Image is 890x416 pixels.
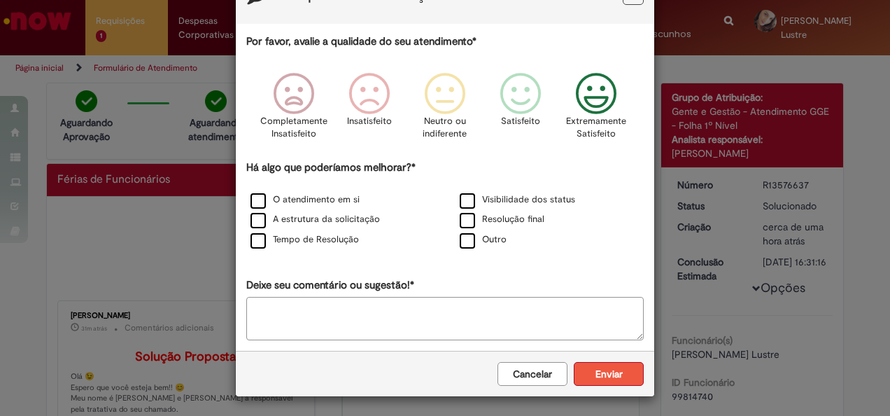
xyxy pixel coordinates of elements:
div: Há algo que poderíamos melhorar?* [246,160,644,251]
div: Extremamente Satisfeito [560,62,632,158]
div: Satisfeito [485,62,556,158]
label: Visibilidade dos status [460,193,575,207]
label: A estrutura da solicitação [250,213,380,226]
p: Extremamente Satisfeito [566,115,626,141]
p: Completamente Insatisfeito [260,115,327,141]
div: Completamente Insatisfeito [257,62,329,158]
div: Neutro ou indiferente [409,62,481,158]
label: Deixe seu comentário ou sugestão!* [246,278,414,293]
p: Insatisfeito [347,115,392,128]
label: Outro [460,233,507,247]
p: Satisfeito [501,115,540,128]
label: O atendimento em si [250,193,360,207]
button: Cancelar [497,362,567,386]
label: Resolução final [460,213,544,226]
div: Insatisfeito [334,62,405,158]
label: Por favor, avalie a qualidade do seu atendimento* [246,34,476,49]
label: Tempo de Resolução [250,233,359,247]
p: Neutro ou indiferente [420,115,470,141]
button: Enviar [574,362,644,386]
